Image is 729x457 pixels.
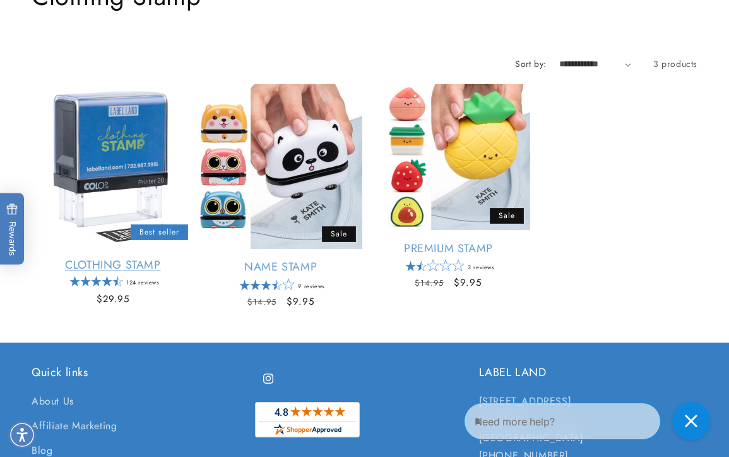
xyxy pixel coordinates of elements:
a: Clothing Stamp [32,258,194,272]
label: Sort by: [515,58,546,70]
div: Accessibility Menu [8,421,36,449]
a: Premium Stamp [367,241,530,256]
span: Rewards [6,203,18,255]
iframe: Gorgias Floating Chat [464,398,716,444]
h2: LABEL LAND [479,365,697,380]
a: About Us [32,393,74,414]
span: 3 products [653,58,697,70]
h2: Quick links [32,365,250,380]
a: Affiliate Marketing [32,414,117,439]
a: Name Stamp [199,260,362,274]
a: shopperapproved.com [255,402,360,444]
